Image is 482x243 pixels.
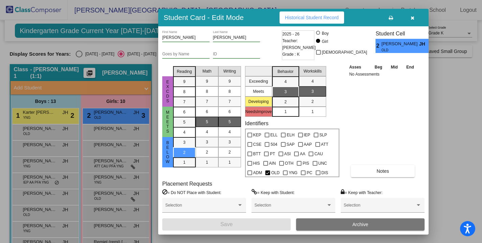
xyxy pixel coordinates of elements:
span: ASI [284,150,291,158]
span: 3 [284,89,287,95]
div: Girl [321,38,328,45]
span: 8 [183,89,186,95]
span: 4 [206,129,208,135]
span: CAU [314,150,323,158]
span: 1 [183,159,186,165]
span: IEP [304,131,310,139]
span: SAP [287,140,295,148]
span: Below [165,140,171,164]
span: 4 [228,129,231,135]
span: excds [165,80,171,103]
span: HIS [253,159,260,167]
span: 1 [206,159,208,165]
span: MEets [165,110,171,134]
span: 6 [183,109,186,115]
span: UNC [318,159,327,167]
span: OLD [382,48,414,53]
th: End [402,63,418,71]
span: 2 [228,149,231,155]
span: ADM [253,169,262,177]
span: 2 [183,150,186,156]
span: 4 [311,78,314,84]
span: DIS [321,169,328,177]
button: Notes [351,165,415,177]
label: Placement Requests [162,181,212,187]
span: KEP [253,131,261,139]
span: 9 [228,78,231,84]
span: ELL [270,131,278,139]
span: 3 [311,88,314,94]
span: ELH [287,131,294,139]
span: 7 [206,99,208,105]
span: Workskills [304,68,322,74]
span: Notes [377,168,389,174]
span: Save [220,221,233,227]
span: AAP [304,140,312,148]
label: Identifiers [245,120,268,127]
th: Beg [370,63,386,71]
span: AA [300,150,305,158]
th: Mid [387,63,402,71]
span: 6 [228,109,231,115]
td: No Assessments [347,71,418,78]
span: 5 [228,119,231,125]
button: Historical Student Record [280,11,344,24]
span: [PERSON_NAME] [382,40,419,48]
span: YNG [289,169,297,177]
span: CSE [253,140,262,148]
input: goes by name [162,52,210,57]
span: 1 [284,109,287,115]
span: 9 [206,78,208,84]
span: 5 [206,119,208,125]
button: Save [162,218,291,231]
span: PT [270,150,275,158]
span: 3 [429,42,434,50]
span: BTT [253,150,261,158]
span: 3 [183,139,186,145]
span: SLP [319,131,327,139]
span: 1 [311,109,314,115]
span: 2025 - 26 [282,31,299,37]
span: Teacher: [PERSON_NAME] [282,37,316,51]
span: 3 [228,139,231,145]
label: = Do NOT Place with Student: [162,189,221,196]
span: 2 [311,99,314,105]
span: Grade : K [282,51,299,58]
span: 4 [284,79,287,85]
span: 9 [183,79,186,85]
button: Archive [296,218,425,231]
span: 7 [228,99,231,105]
span: 2 [206,149,208,155]
span: 8 [228,88,231,94]
span: 3 [206,139,208,145]
span: 1 [228,159,231,165]
span: AIN [269,159,276,167]
span: [DEMOGRAPHIC_DATA] [322,48,367,56]
label: = Keep with Student: [251,189,295,196]
h3: Student Cell [376,30,434,37]
label: = Keep with Teacher: [341,189,383,196]
span: 6 [206,109,208,115]
span: Math [202,68,212,74]
span: 2 [376,42,381,50]
span: 7 [183,99,186,105]
div: Boy [321,30,329,36]
span: 4 [183,129,186,135]
span: Reading [177,69,192,75]
span: 2 [284,99,287,105]
span: JH [419,40,429,48]
th: Asses [347,63,370,71]
h3: Student Card - Edit Mode [164,13,244,22]
span: 5 [183,119,186,125]
span: Writing [223,68,236,74]
span: OTH [285,159,293,167]
span: 8 [206,88,208,94]
span: Historical Student Record [285,15,339,20]
span: Archive [353,222,368,227]
span: Behavior [278,69,293,75]
span: OLD [271,169,280,177]
span: ATT [321,140,329,148]
span: 504 [270,140,277,148]
span: PIS [303,159,309,167]
span: PC [307,169,312,177]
